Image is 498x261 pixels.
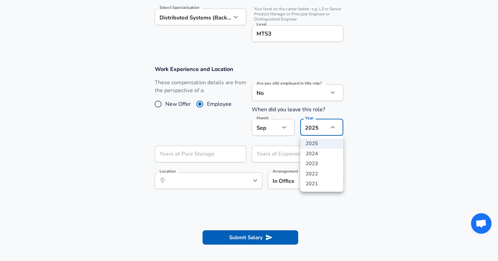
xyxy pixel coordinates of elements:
[300,169,343,179] li: 2022
[300,139,343,149] li: 2025
[300,179,343,189] li: 2021
[300,159,343,169] li: 2023
[300,149,343,159] li: 2024
[471,213,492,234] div: Open chat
